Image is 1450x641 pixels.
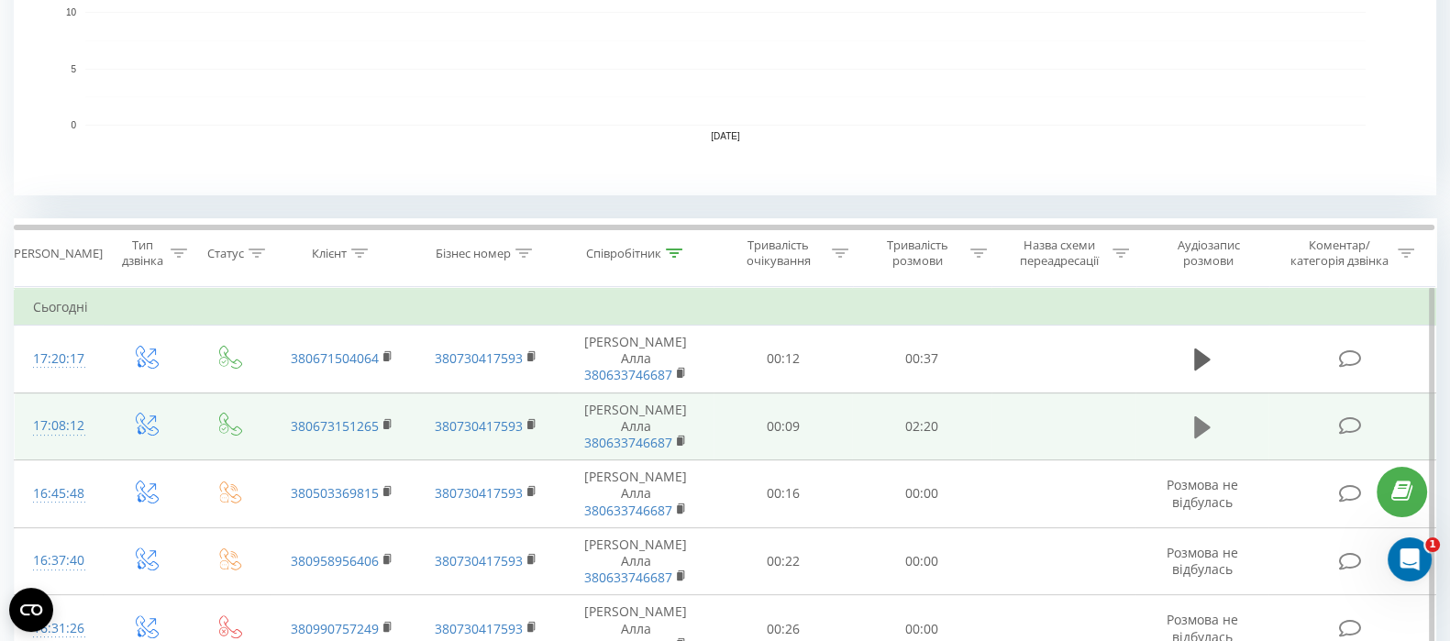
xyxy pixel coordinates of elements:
[586,246,661,261] div: Співробітник
[435,417,523,435] a: 380730417593
[852,460,991,528] td: 00:00
[71,64,76,74] text: 5
[1167,476,1238,510] span: Розмова не відбулась
[435,620,523,637] a: 380730417593
[1425,537,1440,552] span: 1
[1010,238,1108,269] div: Назва схеми переадресації
[71,120,76,130] text: 0
[33,476,84,512] div: 16:45:48
[291,417,379,435] a: 380673151265
[435,349,523,367] a: 380730417593
[10,246,103,261] div: [PERSON_NAME]
[33,341,84,377] div: 17:20:17
[1167,544,1238,578] span: Розмова не відбулась
[852,326,991,393] td: 00:37
[291,552,379,569] a: 380958956406
[559,460,714,528] td: [PERSON_NAME] Алла
[584,366,672,383] a: 380633746687
[291,484,379,502] a: 380503369815
[291,349,379,367] a: 380671504064
[119,238,166,269] div: Тип дзвінка
[291,620,379,637] a: 380990757249
[436,246,511,261] div: Бізнес номер
[9,588,53,632] button: Open CMP widget
[1388,537,1432,581] iframe: Intercom live chat
[711,131,740,141] text: [DATE]
[1286,238,1393,269] div: Коментар/категорія дзвінка
[852,392,991,460] td: 02:20
[559,527,714,595] td: [PERSON_NAME] Алла
[869,238,966,269] div: Тривалість розмови
[33,543,84,579] div: 16:37:40
[435,484,523,502] a: 380730417593
[730,238,826,269] div: Тривалість очікування
[559,326,714,393] td: [PERSON_NAME] Алла
[714,460,852,528] td: 00:16
[1152,238,1264,269] div: Аудіозапис розмови
[584,502,672,519] a: 380633746687
[584,569,672,586] a: 380633746687
[312,246,347,261] div: Клієнт
[15,289,1436,326] td: Сьогодні
[559,392,714,460] td: [PERSON_NAME] Алла
[584,434,672,451] a: 380633746687
[714,392,852,460] td: 00:09
[33,408,84,444] div: 17:08:12
[852,527,991,595] td: 00:00
[207,246,244,261] div: Статус
[66,7,77,17] text: 10
[435,552,523,569] a: 380730417593
[714,527,852,595] td: 00:22
[714,326,852,393] td: 00:12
